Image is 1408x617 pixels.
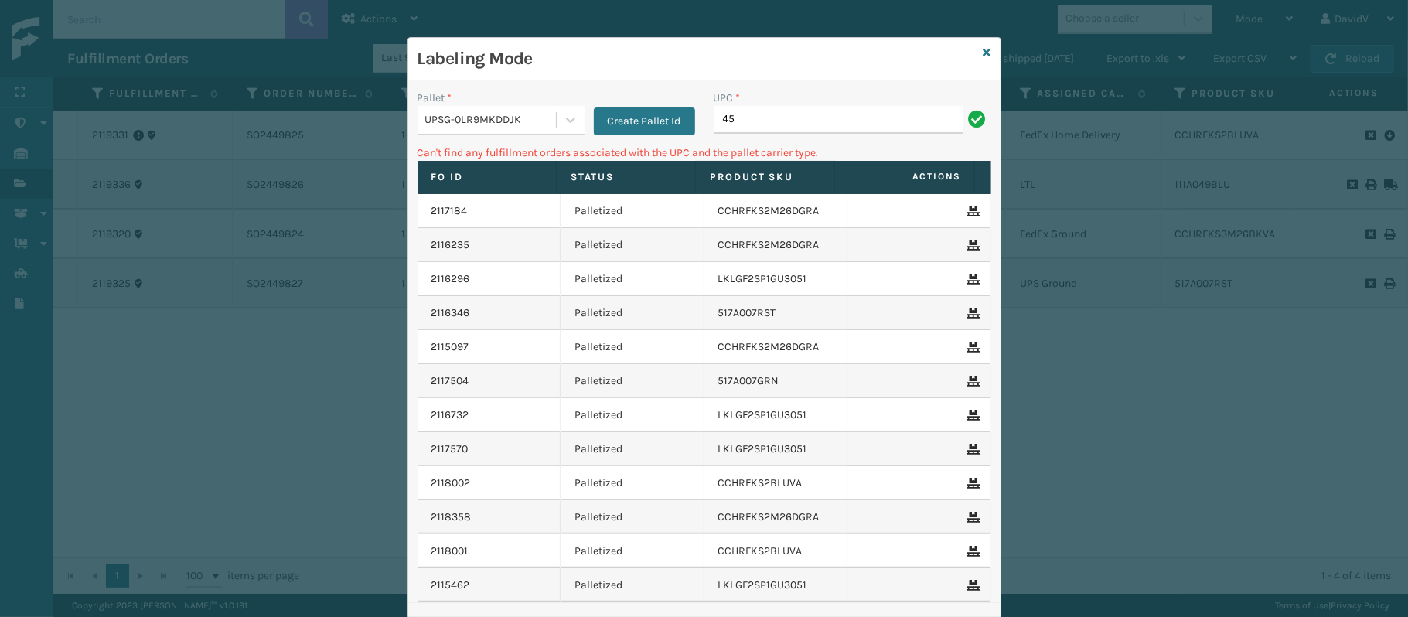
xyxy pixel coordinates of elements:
label: Fo Id [431,170,542,184]
i: Remove From Pallet [967,580,977,591]
p: Can't find any fulfillment orders associated with the UPC and the pallet carrier type. [418,145,991,161]
td: Palletized [561,534,704,568]
i: Remove From Pallet [967,478,977,489]
span: Actions [840,164,970,189]
td: LKLGF2SP1GU3051 [704,432,848,466]
td: Palletized [561,568,704,602]
td: Palletized [561,500,704,534]
i: Remove From Pallet [967,308,977,319]
td: CCHRFKS2M26DGRA [704,330,848,364]
td: LKLGF2SP1GU3051 [704,262,848,296]
a: 2116732 [431,407,469,423]
label: UPC [714,90,741,106]
div: UPSG-0LR9MKDDJK [425,112,557,128]
td: 517A007GRN [704,364,848,398]
i: Remove From Pallet [967,240,977,251]
td: CCHRFKS2M26DGRA [704,194,848,228]
a: 2115462 [431,578,470,593]
td: CCHRFKS2BLUVA [704,534,848,568]
label: Status [571,170,681,184]
button: Create Pallet Id [594,107,695,135]
a: 2118001 [431,544,469,559]
td: LKLGF2SP1GU3051 [704,568,848,602]
label: Pallet [418,90,452,106]
td: 517A007RST [704,296,848,330]
td: Palletized [561,262,704,296]
a: 2118358 [431,510,472,525]
a: 2115097 [431,339,469,355]
td: Palletized [561,466,704,500]
a: 2117504 [431,373,469,389]
td: Palletized [561,432,704,466]
i: Remove From Pallet [967,206,977,216]
td: Palletized [561,364,704,398]
i: Remove From Pallet [967,376,977,387]
td: Palletized [561,194,704,228]
td: Palletized [561,330,704,364]
i: Remove From Pallet [967,444,977,455]
a: 2116296 [431,271,470,287]
i: Remove From Pallet [967,274,977,285]
i: Remove From Pallet [967,546,977,557]
td: CCHRFKS2M26DGRA [704,500,848,534]
a: 2117184 [431,203,468,219]
td: CCHRFKS2M26DGRA [704,228,848,262]
i: Remove From Pallet [967,512,977,523]
i: Remove From Pallet [967,342,977,353]
a: 2118002 [431,476,471,491]
h3: Labeling Mode [418,47,977,70]
td: Palletized [561,398,704,432]
td: Palletized [561,228,704,262]
td: CCHRFKS2BLUVA [704,466,848,500]
a: 2117570 [431,441,469,457]
a: 2116346 [431,305,470,321]
td: LKLGF2SP1GU3051 [704,398,848,432]
i: Remove From Pallet [967,410,977,421]
td: Palletized [561,296,704,330]
a: 2116235 [431,237,470,253]
label: Product SKU [710,170,820,184]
